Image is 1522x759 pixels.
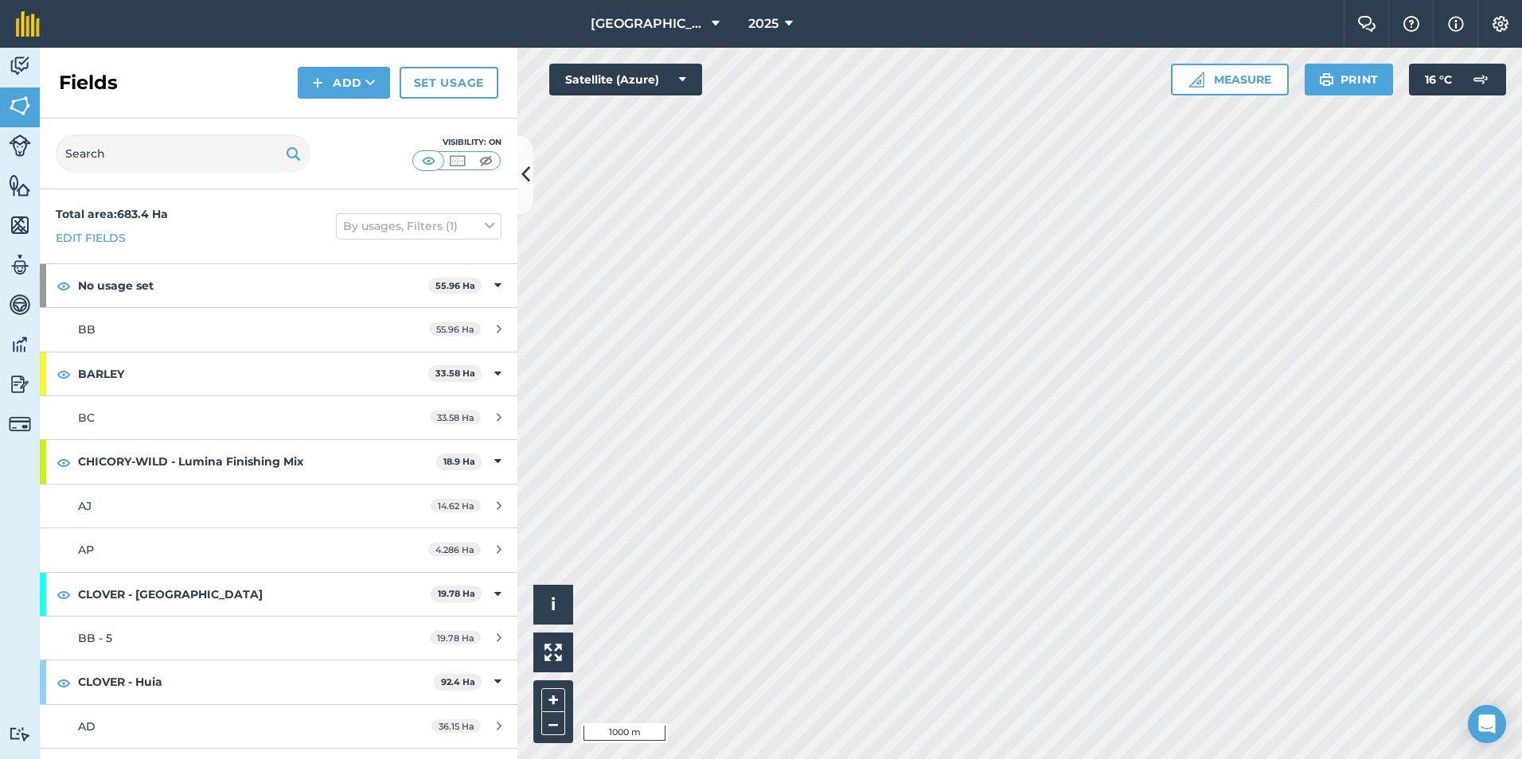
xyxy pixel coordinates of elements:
[412,136,501,149] div: Visibility: On
[435,368,475,379] strong: 33.58 Ha
[544,644,562,661] img: Four arrows, one pointing top left, one top right, one bottom right and the last bottom left
[1468,705,1506,743] div: Open Intercom Messenger
[9,213,31,237] img: svg+xml;base64,PHN2ZyB4bWxucz0iaHR0cDovL3d3dy53My5vcmcvMjAwMC9zdmciIHdpZHRoPSI1NiIgaGVpZ2h0PSI2MC...
[431,719,481,733] span: 36.15 Ha
[56,134,310,173] input: Search
[447,153,467,169] img: svg+xml;base64,PHN2ZyB4bWxucz0iaHR0cDovL3d3dy53My5vcmcvMjAwMC9zdmciIHdpZHRoPSI1MCIgaGVpZ2h0PSI0MC...
[78,411,95,425] span: BC
[78,264,428,307] strong: No usage set
[9,413,31,435] img: svg+xml;base64,PD94bWwgdmVyc2lvbj0iMS4wIiBlbmNvZGluZz0idXRmLTgiPz4KPCEtLSBHZW5lcmF0b3I6IEFkb2JlIE...
[549,64,702,95] button: Satellite (Azure)
[419,153,439,169] img: svg+xml;base64,PHN2ZyB4bWxucz0iaHR0cDovL3d3dy53My5vcmcvMjAwMC9zdmciIHdpZHRoPSI1MCIgaGVpZ2h0PSI0MC...
[551,594,556,614] span: i
[78,440,436,483] strong: CHICORY-WILD - Lumina Finishing Mix
[1319,70,1334,89] img: svg+xml;base64,PHN2ZyB4bWxucz0iaHR0cDovL3d3dy53My5vcmcvMjAwMC9zdmciIHdpZHRoPSIxOSIgaGVpZ2h0PSIyNC...
[40,573,517,616] div: CLOVER - [GEOGRAPHIC_DATA]19.78 Ha
[57,453,71,472] img: svg+xml;base64,PHN2ZyB4bWxucz0iaHR0cDovL3d3dy53My5vcmcvMjAwMC9zdmciIHdpZHRoPSIxOCIgaGVpZ2h0PSIyNC...
[533,585,573,625] button: i
[57,276,71,295] img: svg+xml;base64,PHN2ZyB4bWxucz0iaHR0cDovL3d3dy53My5vcmcvMjAwMC9zdmciIHdpZHRoPSIxOCIgaGVpZ2h0PSIyNC...
[541,688,565,712] button: +
[1305,64,1394,95] button: Print
[1402,16,1421,32] img: A question mark icon
[298,67,390,99] button: Add
[443,456,475,467] strong: 18.9 Ha
[40,440,517,483] div: CHICORY-WILD - Lumina Finishing Mix18.9 Ha
[1357,16,1376,32] img: Two speech bubbles overlapping with the left bubble in the forefront
[40,264,517,307] div: No usage set55.96 Ha
[9,293,31,317] img: svg+xml;base64,PD94bWwgdmVyc2lvbj0iMS4wIiBlbmNvZGluZz0idXRmLTgiPz4KPCEtLSBHZW5lcmF0b3I6IEFkb2JlIE...
[428,543,481,556] span: 4.286 Ha
[9,94,31,118] img: svg+xml;base64,PHN2ZyB4bWxucz0iaHR0cDovL3d3dy53My5vcmcvMjAwMC9zdmciIHdpZHRoPSI1NiIgaGVpZ2h0PSI2MC...
[57,364,71,383] img: svg+xml;base64,PHN2ZyB4bWxucz0iaHR0cDovL3d3dy53My5vcmcvMjAwMC9zdmciIHdpZHRoPSIxOCIgaGVpZ2h0PSIyNC...
[9,333,31,356] img: svg+xml;base64,PD94bWwgdmVyc2lvbj0iMS4wIiBlbmNvZGluZz0idXRmLTgiPz4KPCEtLSBHZW5lcmF0b3I6IEFkb2JlIE...
[40,352,517,395] div: BARLEY33.58 Ha
[336,213,501,239] button: By usages, Filters (1)
[78,660,434,703] strong: CLOVER - Huia
[40,396,517,439] a: BC33.58 Ha
[1409,64,1506,95] button: 16 °C
[9,134,31,157] img: svg+xml;base64,PD94bWwgdmVyc2lvbj0iMS4wIiBlbmNvZGluZz0idXRmLTgiPz4KPCEtLSBHZW5lcmF0b3I6IEFkb2JlIE...
[286,144,301,163] img: svg+xml;base64,PHN2ZyB4bWxucz0iaHR0cDovL3d3dy53My5vcmcvMjAwMC9zdmciIHdpZHRoPSIxOSIgaGVpZ2h0PSIyNC...
[59,70,118,95] h2: Fields
[1425,64,1452,95] span: 16 ° C
[541,712,565,735] button: –
[40,485,517,527] a: AJ14.62 Ha
[9,253,31,277] img: svg+xml;base64,PD94bWwgdmVyc2lvbj0iMS4wIiBlbmNvZGluZz0idXRmLTgiPz4KPCEtLSBHZW5lcmF0b3I6IEFkb2JlIE...
[312,73,323,92] img: svg+xml;base64,PHN2ZyB4bWxucz0iaHR0cDovL3d3dy53My5vcmcvMjAwMC9zdmciIHdpZHRoPSIxNCIgaGVpZ2h0PSIyNC...
[435,280,475,291] strong: 55.96 Ha
[1491,16,1510,32] img: A cog icon
[40,308,517,351] a: BB55.96 Ha
[40,528,517,571] a: AP4.286 Ha
[9,726,31,741] img: svg+xml;base64,PD94bWwgdmVyc2lvbj0iMS4wIiBlbmNvZGluZz0idXRmLTgiPz4KPCEtLSBHZW5lcmF0b3I6IEFkb2JlIE...
[57,673,71,692] img: svg+xml;base64,PHN2ZyB4bWxucz0iaHR0cDovL3d3dy53My5vcmcvMjAwMC9zdmciIHdpZHRoPSIxOCIgaGVpZ2h0PSIyNC...
[9,372,31,396] img: svg+xml;base64,PD94bWwgdmVyc2lvbj0iMS4wIiBlbmNvZGluZz0idXRmLTgiPz4KPCEtLSBHZW5lcmF0b3I6IEFkb2JlIE...
[1448,14,1464,33] img: svg+xml;base64,PHN2ZyB4bWxucz0iaHR0cDovL3d3dy53My5vcmcvMjAwMC9zdmciIHdpZHRoPSIxNyIgaGVpZ2h0PSIxNy...
[1465,64,1497,95] img: svg+xml;base64,PD94bWwgdmVyc2lvbj0iMS4wIiBlbmNvZGluZz0idXRmLTgiPz4KPCEtLSBHZW5lcmF0b3I6IEFkb2JlIE...
[429,322,481,336] span: 55.96 Ha
[476,153,496,169] img: svg+xml;base64,PHN2ZyB4bWxucz0iaHR0cDovL3d3dy53My5vcmcvMjAwMC9zdmciIHdpZHRoPSI1MCIgaGVpZ2h0PSI0MC...
[78,543,94,557] span: AP
[441,676,475,687] strong: 92.4 Ha
[78,573,431,616] strong: CLOVER - [GEOGRAPHIC_DATA]
[40,660,517,703] div: CLOVER - Huia92.4 Ha
[438,588,475,599] strong: 19.78 Ha
[748,14,779,33] span: 2025
[430,411,481,424] span: 33.58 Ha
[78,719,96,734] span: AD
[16,11,40,37] img: fieldmargin Logo
[78,499,92,513] span: AJ
[57,585,71,604] img: svg+xml;base64,PHN2ZyB4bWxucz0iaHR0cDovL3d3dy53My5vcmcvMjAwMC9zdmciIHdpZHRoPSIxOCIgaGVpZ2h0PSIyNC...
[9,54,31,78] img: svg+xml;base64,PD94bWwgdmVyc2lvbj0iMS4wIiBlbmNvZGluZz0idXRmLTgiPz4KPCEtLSBHZW5lcmF0b3I6IEFkb2JlIE...
[431,499,481,512] span: 14.62 Ha
[9,173,31,197] img: svg+xml;base64,PHN2ZyB4bWxucz0iaHR0cDovL3d3dy53My5vcmcvMjAwMC9zdmciIHdpZHRoPSI1NiIgaGVpZ2h0PSI2MC...
[1171,64,1289,95] button: Measure
[78,352,428,395] strong: BARLEY
[591,14,705,33] span: [GEOGRAPHIC_DATA]
[400,67,498,99] a: Set usage
[430,631,481,644] span: 19.78 Ha
[40,705,517,748] a: AD36.15 Ha
[1188,72,1204,88] img: Ruler icon
[78,322,96,337] span: BB
[56,229,126,247] a: Edit fields
[56,207,168,221] strong: Total area : 683.4 Ha
[78,631,112,645] span: BB - 5
[40,617,517,660] a: BB - 519.78 Ha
